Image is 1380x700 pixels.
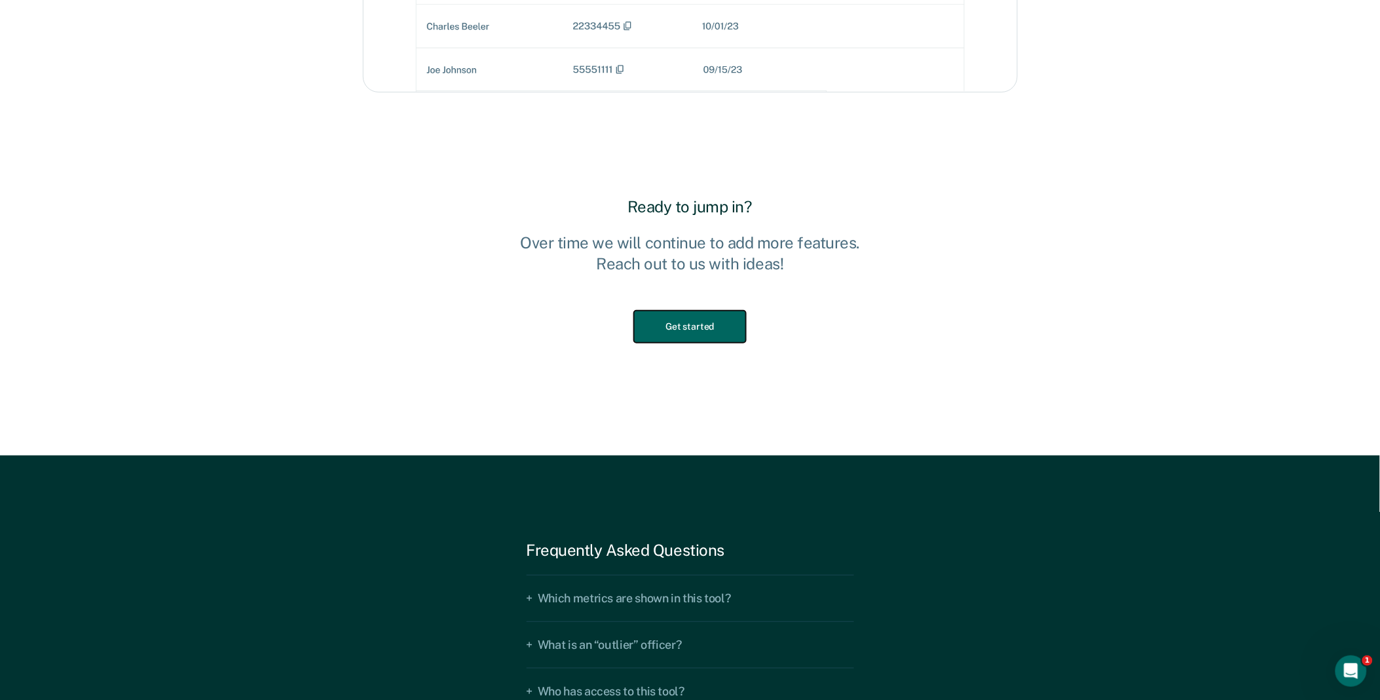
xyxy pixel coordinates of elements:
iframe: Intercom live chat [1335,655,1367,687]
p: Over time we will continue to add more features. Reach out to us with ideas! [508,232,872,274]
summary: Which metrics are shown in this tool? [527,575,854,621]
summary: What is an “outlier” officer? [527,621,854,668]
div: Frequently Asked Questions [527,541,854,560]
h2: Ready to jump in? [508,197,872,216]
span: 1 [1362,655,1373,666]
button: Get started [634,311,745,343]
